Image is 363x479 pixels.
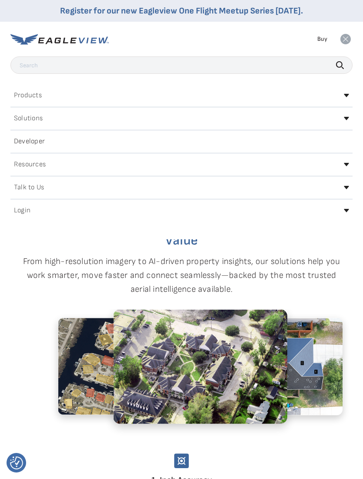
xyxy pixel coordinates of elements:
[10,254,353,296] p: From high-resolution imagery to AI-driven property insights, our solutions help you work smarter,...
[14,207,30,214] h2: Login
[14,115,43,122] h2: Solutions
[113,309,287,424] img: 1.2.png
[14,92,42,99] h2: Products
[14,138,45,145] h2: Developer
[58,318,206,415] img: 5.2.png
[10,56,353,74] input: Search
[10,220,353,248] h2: A Distinctive Blend of Precision, Performance, and Value
[10,456,23,469] img: Revisit consent button
[317,35,327,43] a: Buy
[10,135,353,149] a: Developer
[14,161,46,168] h2: Resources
[14,184,44,191] h2: Talk to Us
[174,453,189,468] img: unmatched-accuracy.svg
[60,6,303,16] a: Register for our new Eagleview One Flight Meetup Series [DATE].
[10,456,23,469] button: Consent Preferences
